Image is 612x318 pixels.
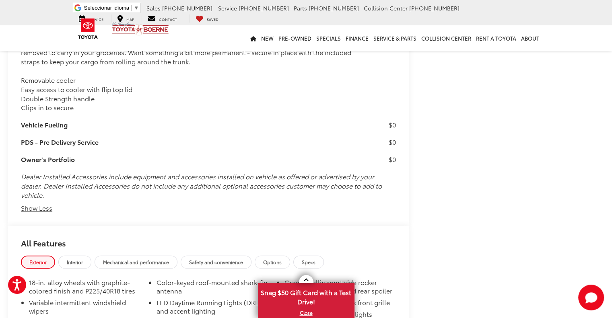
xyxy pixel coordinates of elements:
p: $0 [389,137,396,147]
a: New [259,25,276,51]
svg: Start Chat [578,285,604,310]
span: Safety and convenience [189,259,243,265]
span: [PHONE_NUMBER] [162,4,212,12]
a: Rent a Toyota [474,25,519,51]
button: Toggle Chat Window [578,285,604,310]
span: Snag $50 Gift Card with a Test Drive! [259,284,354,308]
a: Collision Center [419,25,474,51]
a: Home [248,25,259,51]
button: Show Less [21,203,52,213]
img: Vic Vaughan Toyota of Boerne [111,22,169,36]
h2: All Features [8,226,409,255]
a: Finance [343,25,371,51]
span: Specs [302,259,315,265]
span: Service [218,4,237,12]
li: Color-keyed roof-mounted shark-fin antenna [157,278,268,298]
span: [PHONE_NUMBER] [239,4,289,12]
a: Service [73,14,109,23]
span: ​ [131,5,132,11]
a: My Saved Vehicles [190,14,225,23]
span: Seleccionar idioma [84,5,130,11]
span: Sales [146,4,161,12]
img: Toyota [73,16,103,42]
span: Saved [207,16,218,22]
h3: PDS - Pre Delivery Service [21,137,356,147]
a: Pre-Owned [276,25,314,51]
em: Dealer Installed Accessories include equipment and accessories installed on vehicle as offered or... [21,172,382,199]
h3: Vehicle Fueling [21,120,356,129]
span: ▼ [134,5,139,11]
a: Service & Parts: Opens in a new tab [371,25,419,51]
span: [PHONE_NUMBER] [409,4,460,12]
p: $0 [389,120,396,129]
span: [PHONE_NUMBER] [309,4,359,12]
span: Parts [294,4,307,12]
li: 18-in. alloy wheels with graphite-colored finish and P225/40R18 tires [29,278,140,298]
span: Mechanical and performance [103,259,169,265]
a: About [519,25,542,51]
p: $0 [389,155,396,164]
a: Map [111,14,140,23]
a: Specials [314,25,343,51]
a: Seleccionar idioma​ [84,5,139,11]
span: Interior [67,259,83,265]
span: Collision Center [364,4,408,12]
h3: Owner's Portfolio [21,155,356,164]
a: Contact [142,14,183,23]
div: In the hustle and bustle of life staying organized can be a challenge. This versatile accessory i... [21,30,356,113]
span: Options [263,259,282,265]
